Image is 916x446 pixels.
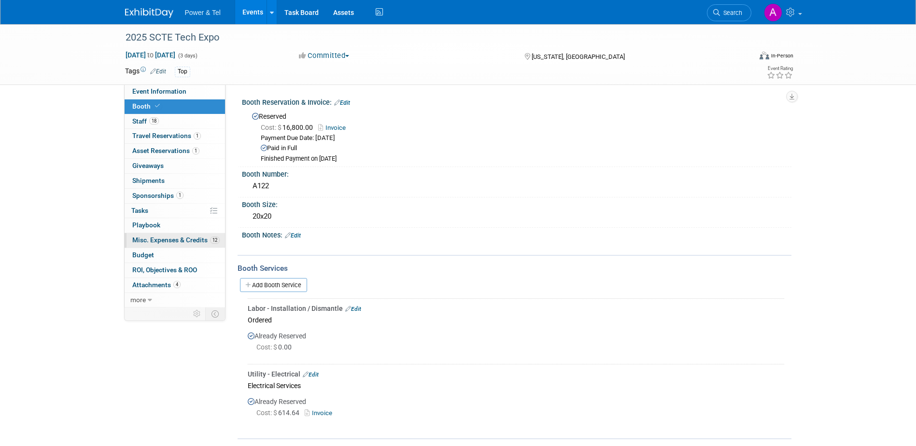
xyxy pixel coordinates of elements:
[205,307,225,320] td: Toggle Event Tabs
[150,68,166,75] a: Edit
[248,379,784,392] div: Electrical Services
[256,343,296,351] span: 0.00
[132,221,160,229] span: Playbook
[175,67,190,77] div: Top
[173,281,181,288] span: 4
[155,103,160,109] i: Booth reservation complete
[125,66,166,77] td: Tags
[132,266,197,274] span: ROI, Objectives & ROO
[125,51,176,59] span: [DATE] [DATE]
[238,263,791,274] div: Booth Services
[125,204,225,218] a: Tasks
[771,52,793,59] div: In-Person
[256,409,303,417] span: 614.64
[194,132,201,139] span: 1
[303,371,319,378] a: Edit
[125,278,225,293] a: Attachments4
[132,147,199,154] span: Asset Reservations
[242,95,791,108] div: Booth Reservation & Invoice:
[242,197,791,209] div: Booth Size:
[249,179,784,194] div: A122
[132,177,165,184] span: Shipments
[132,251,154,259] span: Budget
[189,307,206,320] td: Personalize Event Tab Strip
[256,409,278,417] span: Cost: $
[720,9,742,16] span: Search
[185,9,221,16] span: Power & Tel
[261,124,317,131] span: 16,800.00
[125,248,225,263] a: Budget
[242,167,791,179] div: Booth Number:
[125,218,225,233] a: Playbook
[707,4,751,21] a: Search
[242,228,791,240] div: Booth Notes:
[532,53,625,60] span: [US_STATE], [GEOGRAPHIC_DATA]
[132,236,220,244] span: Misc. Expenses & Credits
[261,155,784,163] div: Finished Payment on [DATE]
[125,99,225,114] a: Booth
[334,99,350,106] a: Edit
[318,124,351,131] a: Invoice
[176,192,183,199] span: 1
[130,296,146,304] span: more
[122,29,737,46] div: 2025 SCTE Tech Expo
[261,124,282,131] span: Cost: $
[305,409,336,417] a: Invoice
[249,209,784,224] div: 20x20
[132,102,162,110] span: Booth
[764,3,782,22] img: Alina Dorion
[240,278,307,292] a: Add Booth Service
[132,132,201,139] span: Travel Reservations
[125,159,225,173] a: Giveaways
[125,293,225,307] a: more
[149,117,159,125] span: 18
[261,134,784,143] div: Payment Due Date: [DATE]
[132,192,183,199] span: Sponsorships
[125,174,225,188] a: Shipments
[125,129,225,143] a: Travel Reservations1
[248,313,784,326] div: Ordered
[210,237,220,244] span: 12
[132,87,186,95] span: Event Information
[256,343,278,351] span: Cost: $
[125,8,173,18] img: ExhibitDay
[249,109,784,164] div: Reserved
[177,53,197,59] span: (3 days)
[767,66,793,71] div: Event Rating
[285,232,301,239] a: Edit
[261,144,784,153] div: Paid in Full
[248,369,784,379] div: Utility - Electrical
[296,51,353,61] button: Committed
[125,84,225,99] a: Event Information
[146,51,155,59] span: to
[125,144,225,158] a: Asset Reservations1
[125,114,225,129] a: Staff18
[132,117,159,125] span: Staff
[694,50,794,65] div: Event Format
[125,189,225,203] a: Sponsorships1
[248,392,784,427] div: Already Reserved
[125,233,225,248] a: Misc. Expenses & Credits12
[132,162,164,169] span: Giveaways
[345,306,361,312] a: Edit
[131,207,148,214] span: Tasks
[248,304,784,313] div: Labor - Installation / Dismantle
[248,326,784,361] div: Already Reserved
[760,52,769,59] img: Format-Inperson.png
[132,281,181,289] span: Attachments
[192,147,199,154] span: 1
[125,263,225,278] a: ROI, Objectives & ROO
